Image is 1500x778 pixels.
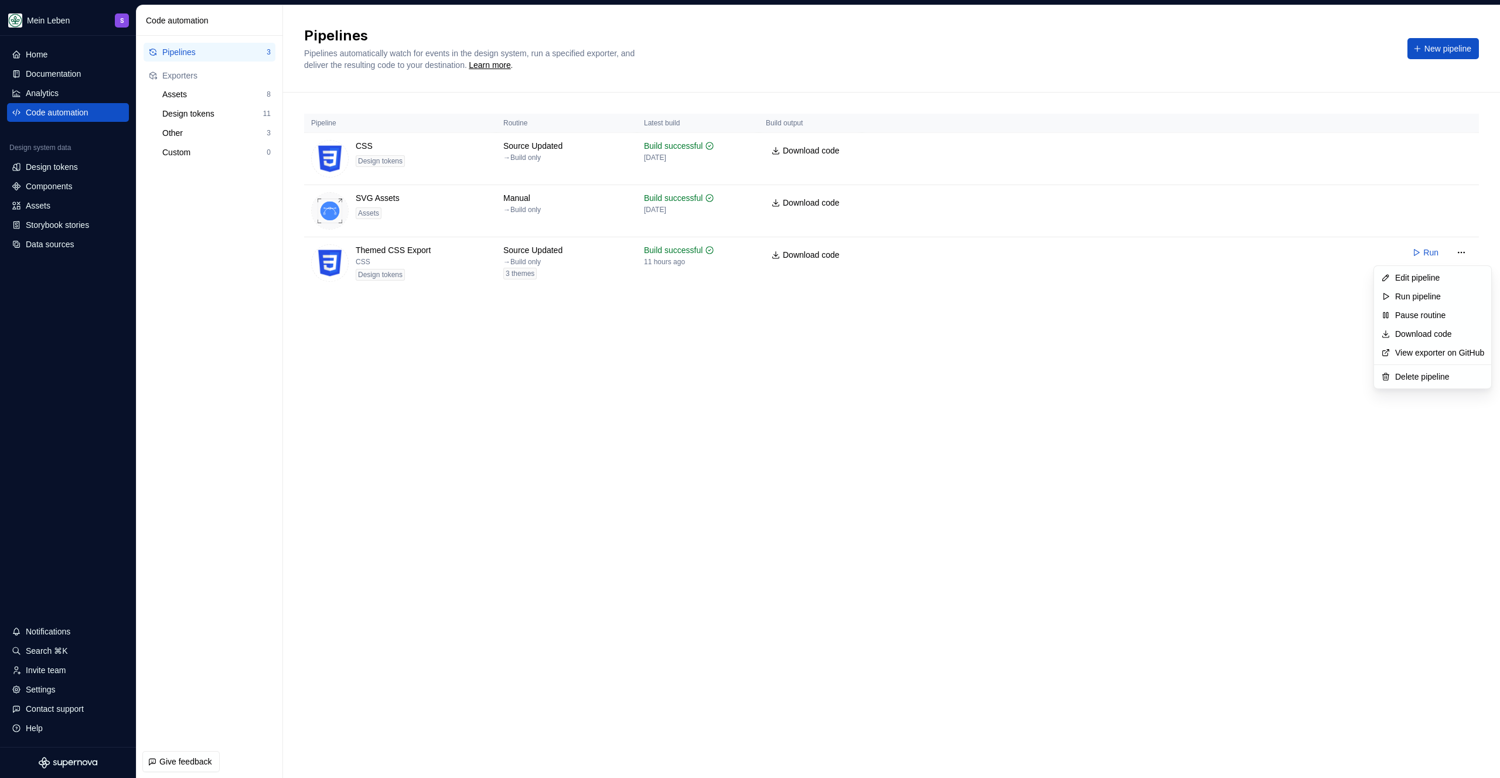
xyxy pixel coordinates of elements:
[1395,371,1484,383] div: Delete pipeline
[1395,272,1484,284] div: Edit pipeline
[1395,347,1484,359] a: View exporter on GitHub
[1395,291,1484,302] div: Run pipeline
[1395,328,1484,340] a: Download code
[1395,309,1484,321] div: Pause routine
